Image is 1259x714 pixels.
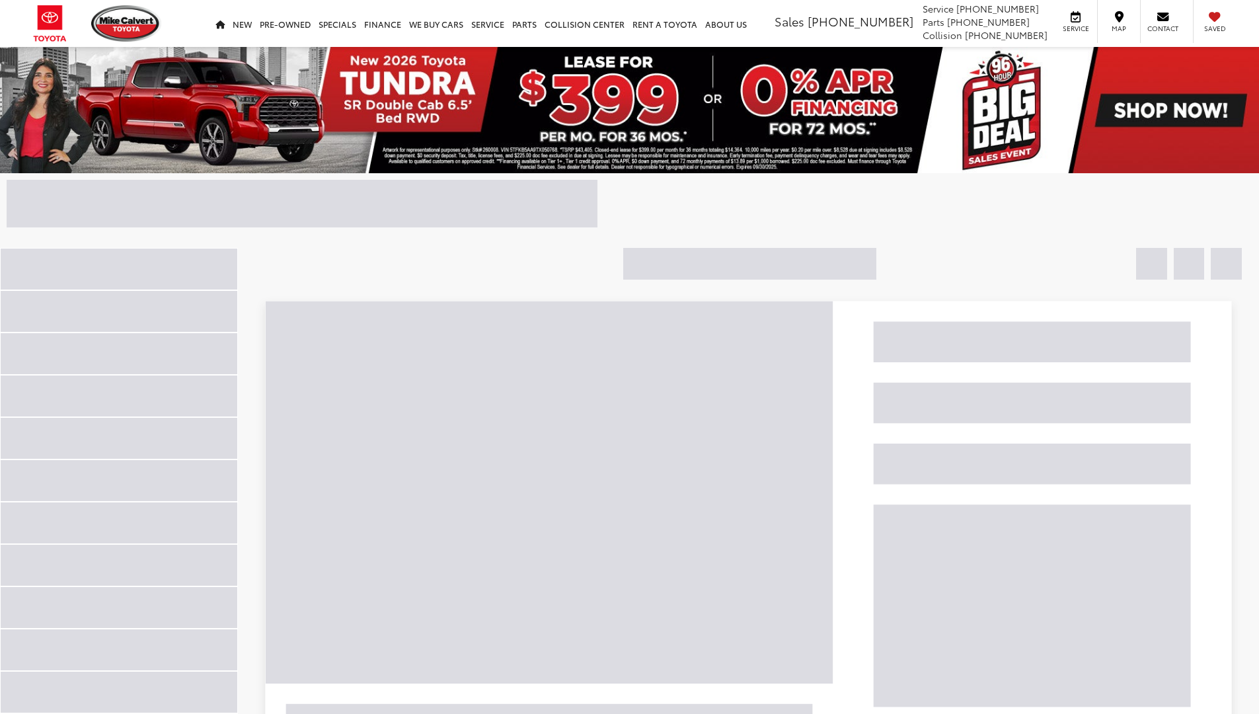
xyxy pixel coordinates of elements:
span: [PHONE_NUMBER] [965,28,1048,42]
img: Mike Calvert Toyota [91,5,161,42]
span: [PHONE_NUMBER] [947,15,1030,28]
span: Sales [775,13,804,30]
span: Service [1061,24,1090,33]
span: Contact [1147,24,1178,33]
span: Parts [923,15,944,28]
span: Map [1104,24,1133,33]
span: [PHONE_NUMBER] [808,13,913,30]
span: Service [923,2,954,15]
span: Saved [1200,24,1229,33]
span: Collision [923,28,962,42]
span: [PHONE_NUMBER] [956,2,1039,15]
